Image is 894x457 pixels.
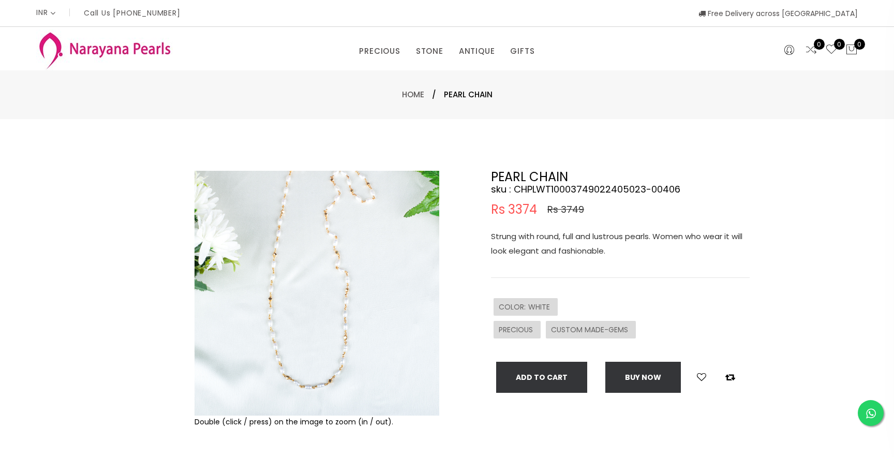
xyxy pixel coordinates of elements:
span: PEARL CHAIN [444,89,493,101]
span: 0 [854,39,865,50]
span: Rs 3749 [547,203,584,216]
a: Home [402,89,424,100]
button: Add to wishlist [694,371,709,384]
a: STONE [416,43,443,59]
button: Add To Cart [496,362,587,393]
a: 0 [805,43,817,57]
span: WHITE [528,302,553,312]
div: Double (click / press) on the image to zoom (in / out). [195,416,439,428]
button: 0 [845,43,858,57]
span: Free Delivery across [GEOGRAPHIC_DATA] [698,8,858,19]
h2: PEARL CHAIN [491,171,750,183]
img: Example [195,171,439,416]
a: ANTIQUE [459,43,495,59]
span: PRECIOUS [499,325,535,335]
p: Call Us [PHONE_NUMBER] [84,9,181,17]
h4: sku : CHPLWT10003749022405023-00406 [491,183,750,196]
span: COLOR : [499,302,528,312]
span: Rs 3374 [491,203,537,216]
button: Add to compare [722,371,738,384]
a: GIFTS [510,43,534,59]
span: 0 [834,39,845,50]
button: Buy now [605,362,681,393]
p: Strung with round, full and lustrous pearls. Women who wear it will look elegant and fashionable. [491,229,750,258]
span: / [432,89,436,101]
a: PRECIOUS [359,43,400,59]
a: 0 [825,43,838,57]
span: CUSTOM MADE-GEMS [551,325,631,335]
span: 0 [814,39,825,50]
